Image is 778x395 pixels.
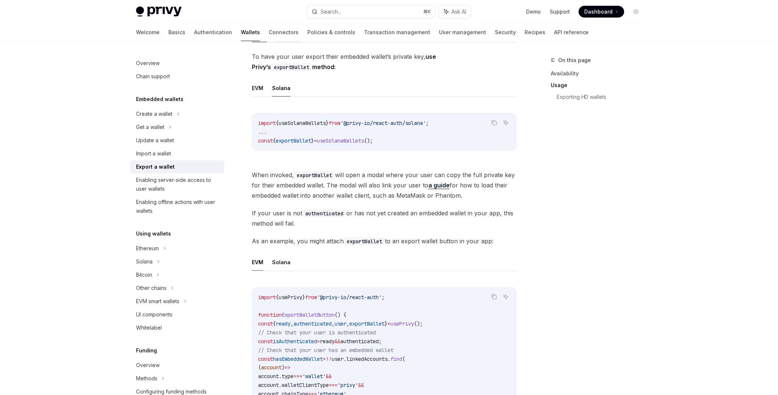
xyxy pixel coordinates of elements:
button: Ask AI [439,5,471,18]
img: light logo [136,7,182,17]
button: Copy the contents from the code block [489,118,499,128]
a: Update a wallet [130,134,224,147]
span: = [388,320,390,327]
a: Chain support [130,70,224,83]
span: ... [258,129,267,135]
span: . [279,373,282,380]
span: } [385,320,388,327]
span: const [258,338,273,345]
span: '@privy-io/react-auth' [317,294,382,301]
div: UI components [136,310,172,319]
div: Methods [136,374,157,383]
div: Solana [136,257,153,266]
span: , [290,320,293,327]
span: import [258,120,276,126]
span: import [258,294,276,301]
h5: Funding [136,346,157,355]
span: const [258,320,273,327]
a: Basics [168,24,185,41]
a: Connectors [269,24,299,41]
a: Security [495,24,516,41]
span: . [279,382,282,389]
span: . [388,356,390,362]
div: Create a wallet [136,109,172,118]
a: Exporting HD wallets [557,91,648,103]
span: If your user is not or has not yet created an embedded wallet in your app, this method will fail. [252,208,517,229]
span: user [332,356,343,362]
span: ( [258,365,261,371]
h5: Embedded wallets [136,95,183,104]
button: Solana [272,254,290,271]
span: Dashboard [585,8,613,15]
a: User management [439,24,486,41]
span: () { [335,312,346,318]
a: Transaction management [364,24,430,41]
span: ready [320,338,335,345]
span: Ask AI [452,8,466,15]
span: account [261,365,282,371]
code: authenticated [302,209,346,218]
div: Enabling offline actions with user wallets [136,198,220,215]
span: { [276,294,279,301]
span: { [273,320,276,327]
div: Import a wallet [136,149,171,158]
button: Solana [272,79,290,97]
span: = [314,137,317,144]
span: { [276,120,279,126]
div: Chain support [136,72,170,81]
a: Welcome [136,24,160,41]
div: EVM smart wallets [136,297,179,306]
span: ExportWalletButton [282,312,335,318]
span: On this page [558,56,591,65]
span: When invoked, will open a modal where your user can copy the full private key for their embedded ... [252,170,517,201]
span: account [258,382,279,389]
div: Overview [136,59,160,68]
a: Wallets [241,24,260,41]
span: (); [364,137,373,144]
div: Update a wallet [136,136,174,145]
span: const [258,356,273,362]
div: Export a wallet [136,162,175,171]
span: = [323,356,326,362]
h5: Using wallets [136,229,171,238]
div: Get a wallet [136,123,164,132]
strong: use Privy’s method: [252,53,436,71]
span: ; [426,120,429,126]
button: Search...⌘K [307,5,435,18]
span: } [302,294,305,301]
span: } [326,120,329,126]
span: user [335,320,346,327]
span: && [326,373,332,380]
a: Enabling server-side access to user wallets [130,173,224,195]
a: Recipes [525,24,545,41]
div: Ethereum [136,244,159,253]
div: Bitcoin [136,270,152,279]
button: Ask AI [501,118,511,128]
span: && [358,382,364,389]
span: // Check that your user has an embedded wallet [258,347,393,353]
span: authenticated [293,320,332,327]
span: usePrivy [390,320,414,327]
span: find [390,356,402,362]
span: To have your user export their embedded wallet’s private key, [252,51,517,72]
span: !! [326,356,332,362]
code: exportWallet [294,171,335,179]
a: API reference [554,24,589,41]
button: Toggle dark mode [630,6,642,18]
span: = [317,338,320,345]
a: Usage [551,79,648,91]
a: Whitelabel [130,321,224,334]
a: Overview [130,57,224,70]
span: } [311,137,314,144]
span: from [329,120,340,126]
span: exportWallet [276,137,311,144]
a: Policies & controls [307,24,355,41]
span: === [329,382,338,389]
span: hasEmbeddedWallet [273,356,323,362]
div: Overview [136,361,160,370]
code: exportWallet [271,63,312,71]
a: Overview [130,359,224,372]
div: Other chains [136,284,167,292]
div: Search... [321,7,341,16]
div: Whitelabel [136,323,162,332]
